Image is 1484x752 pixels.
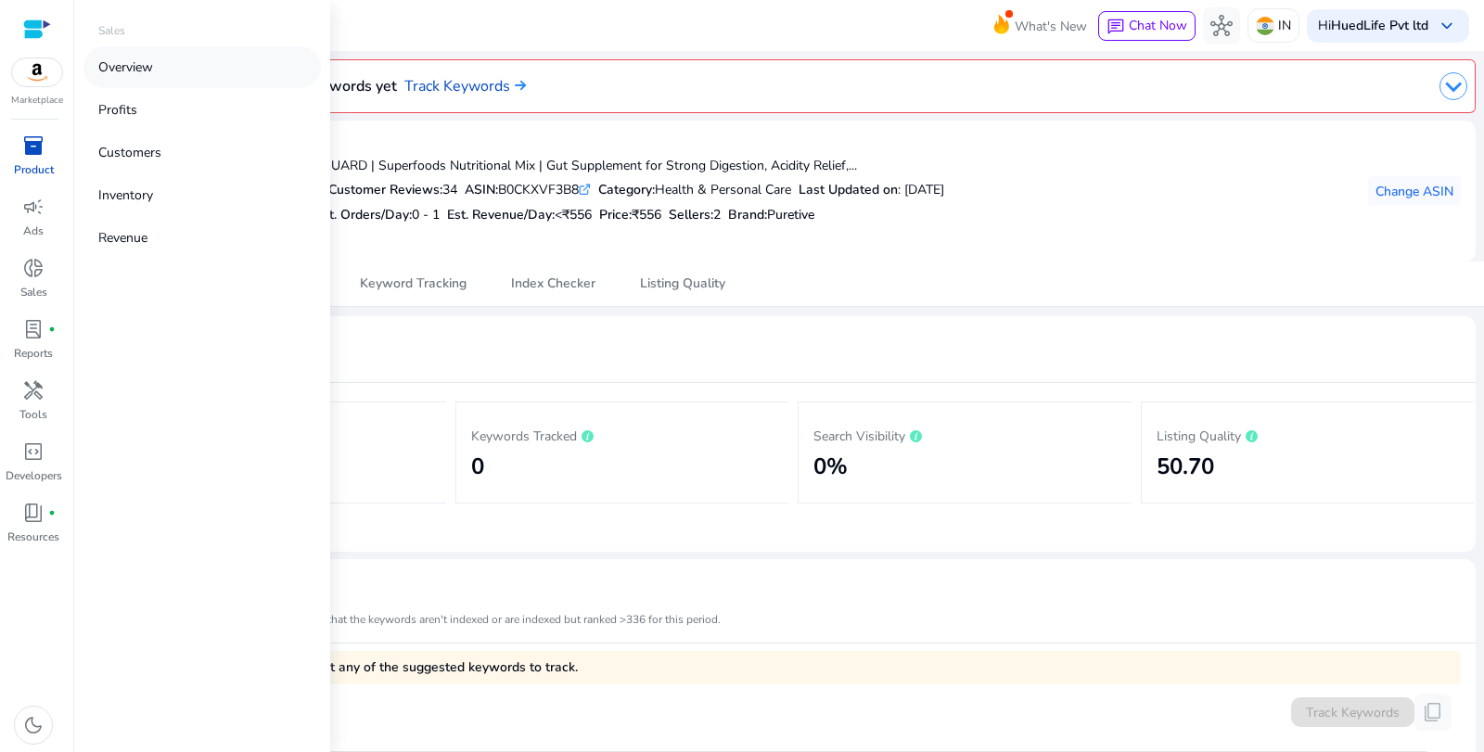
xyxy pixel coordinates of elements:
[1436,15,1458,37] span: keyboard_arrow_down
[1375,182,1453,201] span: Change ASIN
[1157,424,1460,446] p: Listing Quality
[799,180,944,199] div: : [DATE]
[98,57,153,77] p: Overview
[23,223,44,239] p: Ads
[14,161,54,178] p: Product
[412,206,440,223] span: 0 - 1
[22,257,45,279] span: donut_small
[328,180,457,199] div: 34
[1210,15,1233,37] span: hub
[20,284,47,300] p: Sales
[598,180,791,199] div: Health & Personal Care
[728,206,764,223] span: Brand
[315,208,440,223] h5: Est. Orders/Day:
[11,94,63,108] p: Marketplace
[511,277,595,290] span: Index Checker
[1331,17,1428,34] b: HuedLife Pvt ltd
[22,502,45,524] span: book_4
[1439,72,1467,100] img: dropdown-arrow.svg
[22,714,45,736] span: dark_mode
[142,658,578,677] span: No keywords tracked yet. Select any of the suggested keywords to track.
[471,424,774,446] p: Keywords Tracked
[98,22,125,39] p: Sales
[22,318,45,340] span: lab_profile
[112,611,721,629] mat-card-subtitle: If you don't see any data or graph, it means that the keywords aren't indexed or are indexed but ...
[98,100,137,120] p: Profits
[404,75,526,97] a: Track Keywords
[360,277,467,290] span: Keyword Tracking
[227,159,944,174] h4: PURETIVE GUT GUARD | Superfoods Nutritional Mix | Gut Supplement for Strong Digestion, Acidity Re...
[98,185,153,205] p: Inventory
[98,228,147,248] p: Revenue
[1157,453,1460,480] h2: 50.70
[1318,19,1428,32] p: Hi
[471,453,774,480] h2: 0
[767,206,814,223] span: Puretive
[1098,11,1196,41] button: chatChat Now
[713,206,721,223] span: 2
[465,181,498,198] b: ASIN:
[1107,18,1125,36] span: chat
[813,424,1117,446] p: Search Visibility
[1256,17,1274,35] img: in.svg
[328,181,442,198] b: Customer Reviews:
[19,406,47,423] p: Tools
[599,208,661,223] h5: Price:
[1015,10,1087,43] span: What's New
[14,345,53,362] p: Reports
[22,196,45,218] span: campaign
[1278,9,1291,42] p: IN
[510,80,526,91] img: arrow-right.svg
[48,509,56,516] span: fiber_manual_record
[7,529,59,545] p: Resources
[555,206,592,223] span: <₹556
[598,181,655,198] b: Category:
[813,453,1117,480] h2: 0%
[632,206,661,223] span: ₹556
[1129,17,1187,34] span: Chat Now
[728,208,814,223] h5: :
[640,277,725,290] span: Listing Quality
[22,379,45,401] span: handyman
[6,467,62,484] p: Developers
[22,440,45,463] span: code_blocks
[48,325,56,333] span: fiber_manual_record
[1203,7,1240,45] button: hub
[22,134,45,157] span: inventory_2
[1368,176,1461,206] button: Change ASIN
[799,181,898,198] b: Last Updated on
[12,58,62,86] img: amazon.svg
[669,208,721,223] h5: Sellers:
[447,208,592,223] h5: Est. Revenue/Day:
[465,180,591,199] div: B0CKXVF3B8
[98,143,161,162] p: Customers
